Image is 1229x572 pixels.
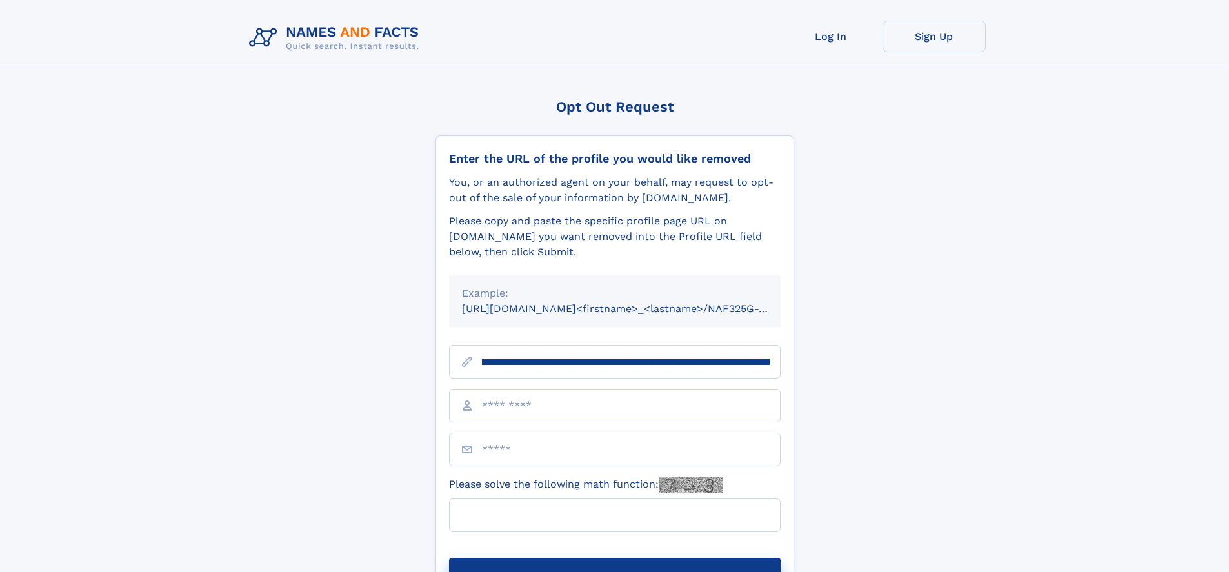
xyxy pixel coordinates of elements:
[779,21,883,52] a: Log In
[462,302,805,315] small: [URL][DOMAIN_NAME]<firstname>_<lastname>/NAF325G-xxxxxxxx
[883,21,986,52] a: Sign Up
[435,99,794,115] div: Opt Out Request
[449,477,723,493] label: Please solve the following math function:
[449,213,781,260] div: Please copy and paste the specific profile page URL on [DOMAIN_NAME] you want removed into the Pr...
[462,286,768,301] div: Example:
[449,152,781,166] div: Enter the URL of the profile you would like removed
[449,175,781,206] div: You, or an authorized agent on your behalf, may request to opt-out of the sale of your informatio...
[244,21,430,55] img: Logo Names and Facts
